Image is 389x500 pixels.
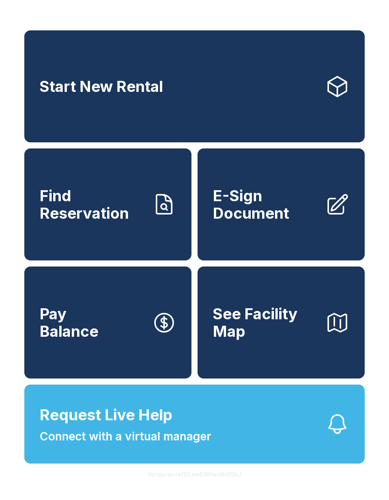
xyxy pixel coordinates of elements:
[213,305,319,340] span: See Facility Map
[213,187,319,222] span: E-Sign Document
[24,30,365,142] a: Start New Rental
[40,305,98,340] span: Pay Balance
[40,187,146,222] span: Find Reservation
[24,385,365,464] button: Request Live HelpConnect with a virtual manager
[198,267,365,379] button: See Facility Map
[24,148,191,260] a: Find Reservation
[40,78,163,95] span: Start New Rental
[40,428,211,445] span: Connect with a virtual manager
[40,404,172,426] span: Request Live Help
[198,148,365,260] a: E-Sign Document
[24,267,191,379] button: PayBalance
[141,464,248,485] button: VersionkrrefDLawElMlwz8nfSsJ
